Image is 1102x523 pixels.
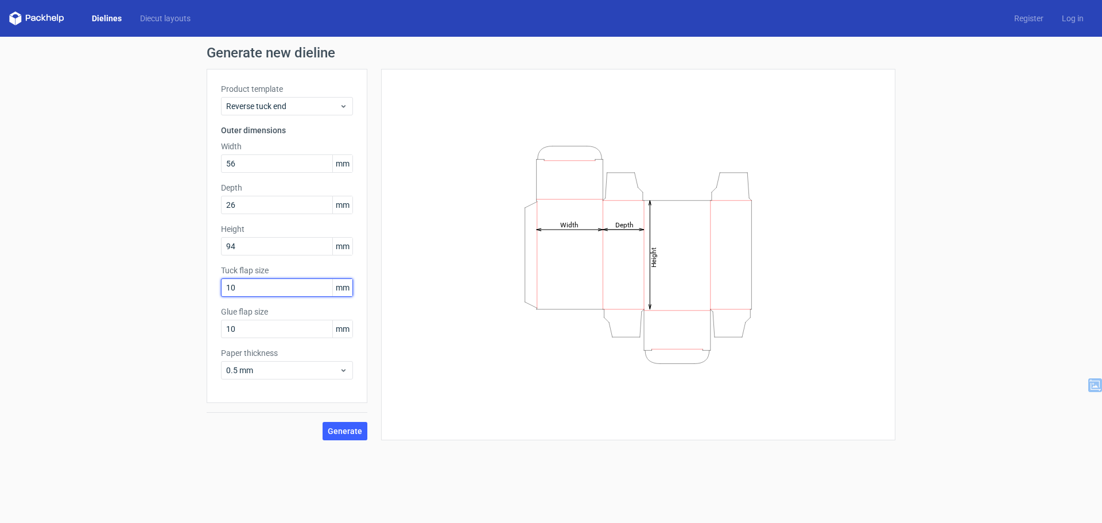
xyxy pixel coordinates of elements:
button: Generate [323,422,367,440]
span: mm [332,320,352,338]
a: Diecut layouts [131,13,200,24]
h3: Outer dimensions [221,125,353,136]
span: mm [332,196,352,214]
label: Height [221,223,353,235]
label: Depth [221,182,353,193]
label: Glue flap size [221,306,353,317]
label: Product template [221,83,353,95]
span: mm [332,155,352,172]
tspan: Width [560,220,579,228]
span: 0.5 mm [226,365,339,376]
span: mm [332,279,352,296]
a: Dielines [83,13,131,24]
label: Tuck flap size [221,265,353,276]
span: Reverse tuck end [226,100,339,112]
label: Paper thickness [221,347,353,359]
span: Generate [328,427,362,435]
span: mm [332,238,352,255]
a: Log in [1053,13,1093,24]
tspan: Depth [615,220,634,228]
a: Register [1005,13,1053,24]
label: Width [221,141,353,152]
tspan: Height [650,247,658,267]
h1: Generate new dieline [207,46,895,60]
